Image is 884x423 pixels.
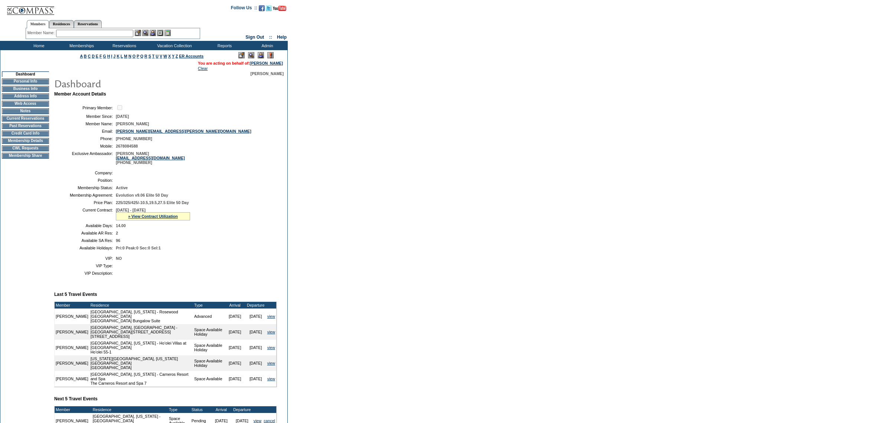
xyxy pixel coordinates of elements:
img: Impersonate [150,30,156,36]
a: R [144,54,147,58]
td: [PERSON_NAME] [55,371,89,387]
img: Edit Mode [238,52,245,58]
td: [DATE] [245,371,266,387]
a: J [113,54,115,58]
a: K [117,54,120,58]
td: Member [55,406,89,413]
td: Available AR Res: [57,231,113,235]
td: Departure [232,406,252,413]
img: Impersonate [258,52,264,58]
a: Clear [198,66,208,71]
a: Residences [49,20,74,28]
td: [GEOGRAPHIC_DATA], [GEOGRAPHIC_DATA] - [GEOGRAPHIC_DATA][STREET_ADDRESS] [STREET_ADDRESS] [89,324,193,340]
td: Past Reservations [2,123,49,129]
a: Subscribe to our YouTube Channel [273,7,286,12]
a: D [92,54,95,58]
td: Memberships [59,41,102,50]
a: [EMAIL_ADDRESS][DOMAIN_NAME] [116,156,185,160]
td: Member Name: [57,122,113,126]
span: [DATE] - [DATE] [116,208,146,212]
td: Residence [92,406,168,413]
td: Available SA Res: [57,238,113,243]
td: CWL Requests [2,145,49,151]
td: Current Contract: [57,208,113,220]
a: view [254,419,261,423]
td: [PERSON_NAME] [55,324,89,340]
span: :: [269,35,272,40]
a: S [149,54,151,58]
td: Status [190,406,211,413]
td: Space Available Holiday [193,355,225,371]
a: L [121,54,123,58]
img: Log Concern/Member Elevation [267,52,274,58]
td: Current Reservations [2,116,49,122]
a: U [156,54,159,58]
td: [GEOGRAPHIC_DATA], [US_STATE] - Ho'olei Villas at [GEOGRAPHIC_DATA] Ho'olei 55-1 [89,340,193,355]
td: Address Info [2,93,49,99]
span: Pri:0 Peak:0 Sec:0 Sel:1 [116,246,161,250]
td: Membership Share [2,153,49,159]
span: [PERSON_NAME] [PHONE_NUMBER] [116,151,185,165]
a: Follow us on Twitter [266,7,272,12]
a: M [124,54,127,58]
td: Available Holidays: [57,246,113,250]
b: Next 5 Travel Events [54,396,98,401]
td: Position: [57,178,113,183]
a: B [84,54,87,58]
img: pgTtlDashboard.gif [54,76,202,91]
td: Primary Member: [57,104,113,111]
span: Active [116,185,128,190]
td: Membership Details [2,138,49,144]
span: Evolution v9.06 Elite 50 Day [116,193,168,197]
td: Home [17,41,59,50]
td: Advanced [193,309,225,324]
td: Business Info [2,86,49,92]
td: Vacation Collection [145,41,202,50]
td: [DATE] [225,355,245,371]
span: 2 [116,231,118,235]
td: Residence [89,302,193,309]
a: ER Accounts [179,54,203,58]
td: Personal Info [2,78,49,84]
span: 225/325/425/-10.5,19.5,27.5 Elite 50 Day [116,200,189,205]
td: Dashboard [2,71,49,77]
a: Reservations [74,20,102,28]
span: 96 [116,238,120,243]
span: 14.00 [116,223,126,228]
td: [DATE] [225,309,245,324]
img: View [142,30,149,36]
td: Phone: [57,136,113,141]
img: b_calculator.gif [164,30,171,36]
td: Type [193,302,225,309]
td: Company: [57,171,113,175]
td: VIP Type: [57,264,113,268]
td: Type [168,406,190,413]
td: [DATE] [225,371,245,387]
td: [US_STATE][GEOGRAPHIC_DATA], [US_STATE][GEOGRAPHIC_DATA] [GEOGRAPHIC_DATA] [89,355,193,371]
td: [GEOGRAPHIC_DATA], [US_STATE] - Rosewood [GEOGRAPHIC_DATA] [GEOGRAPHIC_DATA] Bungalow Suite [89,309,193,324]
img: Become our fan on Facebook [259,5,265,11]
span: [DATE] [116,114,129,119]
span: [PERSON_NAME] [251,71,284,76]
a: Sign Out [245,35,264,40]
a: I [111,54,112,58]
td: Reservations [102,41,145,50]
div: Member Name: [27,30,56,36]
a: [PERSON_NAME][EMAIL_ADDRESS][PERSON_NAME][DOMAIN_NAME] [116,129,251,133]
a: P [137,54,139,58]
td: Mobile: [57,144,113,148]
b: Last 5 Travel Events [54,292,97,297]
a: W [163,54,167,58]
a: view [267,345,275,350]
a: V [160,54,162,58]
a: Become our fan on Facebook [259,7,265,12]
td: Space Available Holiday [193,340,225,355]
td: VIP: [57,256,113,261]
td: Email: [57,129,113,133]
a: C [88,54,91,58]
span: [PHONE_NUMBER] [116,136,152,141]
a: » View Contract Utilization [128,214,178,219]
a: Z [176,54,178,58]
td: Follow Us :: [231,4,257,13]
img: View Mode [248,52,254,58]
